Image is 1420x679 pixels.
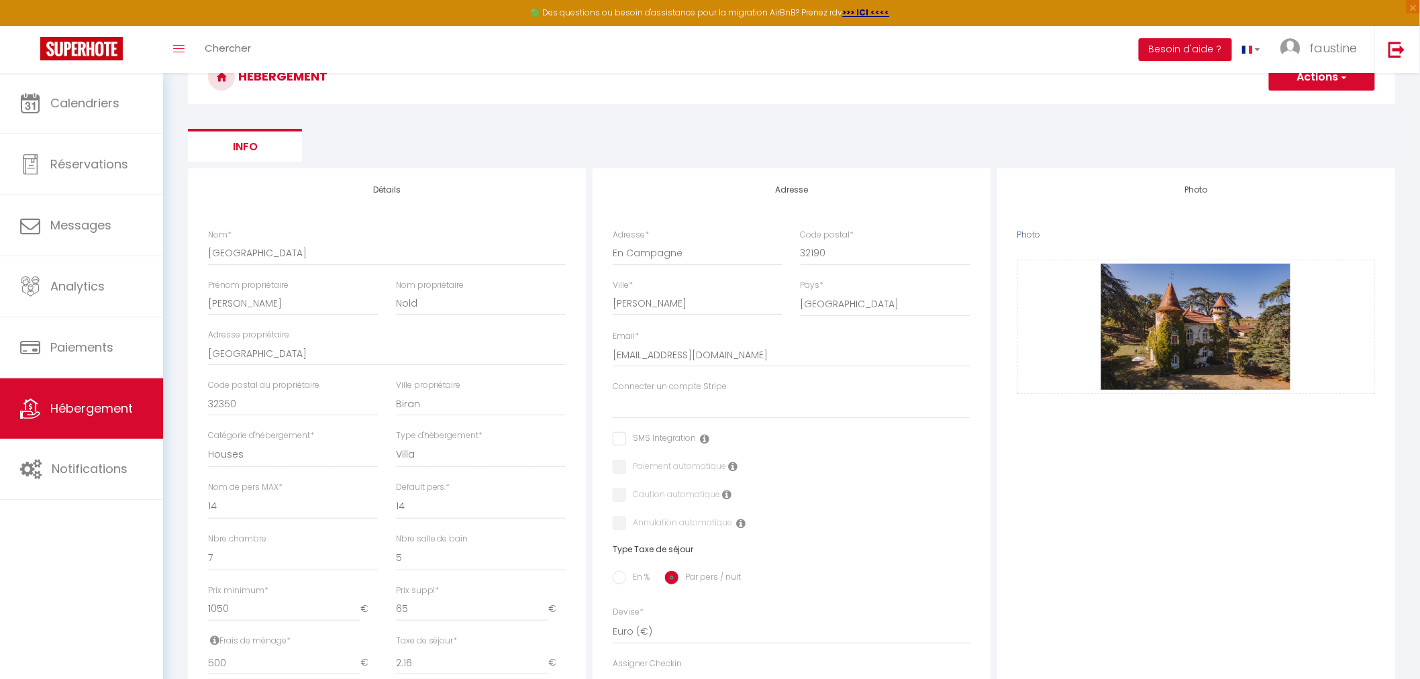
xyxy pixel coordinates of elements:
label: Prix suppl [396,584,440,597]
span: Notifications [52,460,128,477]
button: Actions [1269,64,1375,91]
label: Catégorie d'hébergement [208,429,314,442]
label: Par pers / nuit [678,571,741,586]
label: Caution automatique [626,488,720,503]
span: € [360,597,378,621]
img: ... [1280,38,1301,58]
i: Frais de ménage [210,635,219,645]
label: Nom propriétaire [396,279,464,292]
label: Pays [801,279,824,292]
label: Prix minimum [208,584,268,597]
span: € [548,597,566,621]
label: Photo [1017,229,1041,242]
h4: Détails [208,185,566,195]
label: En % [626,571,650,586]
span: € [548,651,566,675]
label: Taxe de séjour [396,635,458,647]
img: Super Booking [40,37,123,60]
img: logout [1388,41,1405,58]
label: Default pers. [396,481,450,494]
a: Chercher [195,26,261,73]
h4: Photo [1017,185,1375,195]
label: Nbre salle de bain [396,533,468,545]
label: Code postal du propriétaire [208,379,319,392]
span: Calendriers [50,95,119,111]
label: Devise [613,606,644,619]
label: Adresse [613,229,649,242]
a: >>> ICI <<<< [843,7,890,18]
label: Email [613,330,639,343]
label: Paiement automatique [626,460,726,475]
label: Connecter un compte Stripe [613,380,727,393]
h3: HÉBERGEMENT [188,50,1395,104]
label: Adresse propriétaire [208,329,289,342]
span: Hébergement [50,400,133,417]
label: Type d'hébergement [396,429,483,442]
span: Réservations [50,156,128,172]
label: Prénom propriétaire [208,279,289,292]
li: Info [188,129,302,162]
span: Messages [50,217,111,233]
h6: Type Taxe de séjour [613,545,970,554]
span: faustine [1309,40,1358,56]
label: Code postal [801,229,854,242]
button: Besoin d'aide ? [1139,38,1232,61]
span: Paiements [50,339,113,356]
label: Nom de pers MAX [208,481,283,494]
span: € [360,651,378,675]
label: Assigner Checkin [613,658,682,670]
label: Frais de ménage [208,635,291,647]
h4: Adresse [613,185,970,195]
span: Chercher [205,41,251,55]
label: Ville [613,279,633,292]
label: Nom [208,229,232,242]
span: Analytics [50,278,105,295]
label: Ville propriétaire [396,379,461,392]
label: Nbre chambre [208,533,266,545]
a: ... faustine [1270,26,1374,73]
